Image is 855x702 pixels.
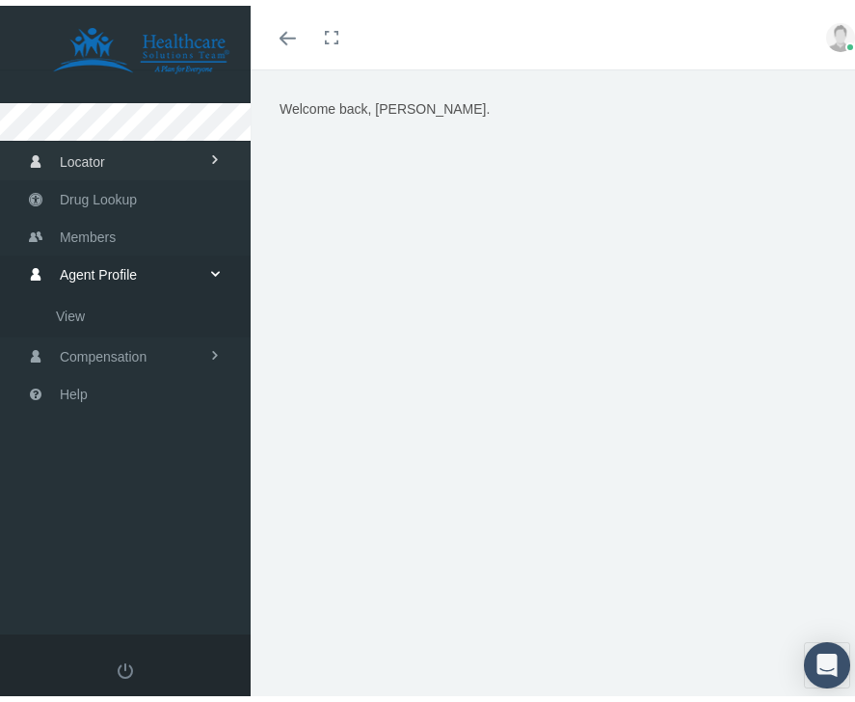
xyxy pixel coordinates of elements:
[280,95,490,111] span: Welcome back, [PERSON_NAME].
[60,213,116,250] span: Members
[60,138,105,175] span: Locator
[25,21,256,69] img: HEALTHCARE SOLUTIONS TEAM, LLC
[826,17,855,46] img: user-placeholder.jpg
[56,294,85,327] span: View
[804,636,850,683] div: Open Intercom Messenger
[60,370,88,407] span: Help
[60,175,137,212] span: Drug Lookup
[60,333,147,369] span: Compensation
[60,251,137,287] span: Agent Profile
